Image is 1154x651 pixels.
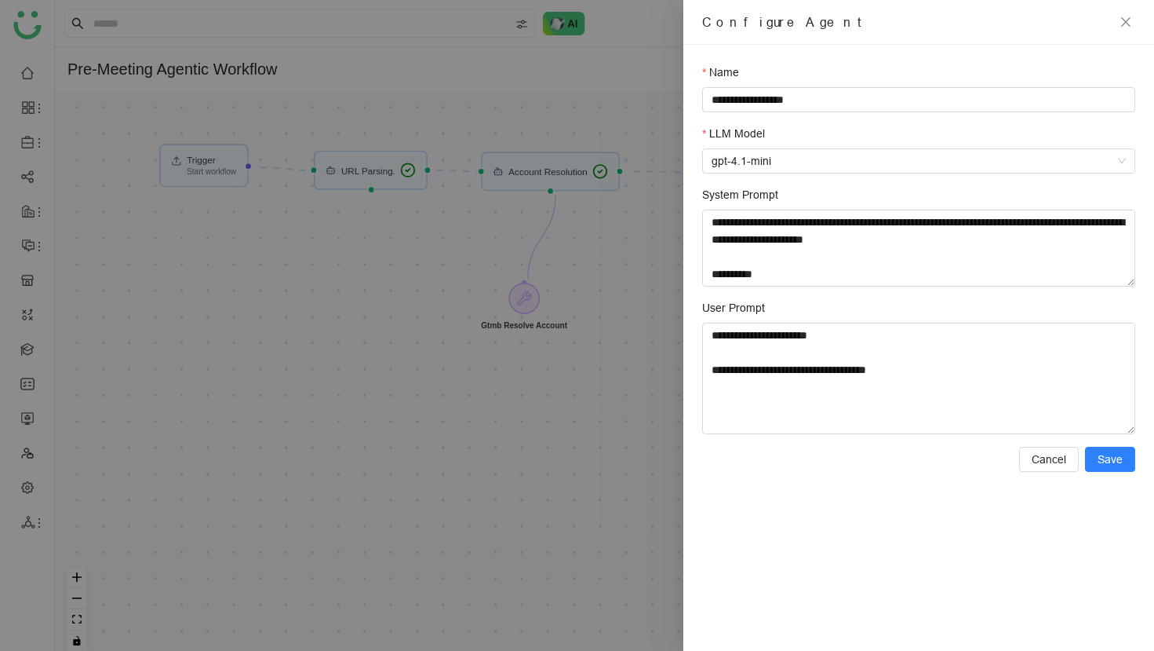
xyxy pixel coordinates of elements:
span: close [1119,16,1132,28]
label: User Prompt [702,299,765,316]
div: Configure Agent [702,13,1108,31]
textarea: User Prompt [702,323,1135,434]
label: LLM Model [702,125,765,142]
label: Name [702,64,739,81]
label: System Prompt [702,186,778,203]
button: Save [1085,447,1135,472]
button: Close [1116,13,1135,31]
span: Save [1098,451,1123,468]
span: gpt-4.1-mini [712,149,1126,173]
textarea: System Prompt [702,210,1135,287]
button: Cancel [1019,447,1079,472]
span: Cancel [1032,451,1066,468]
input: Name [702,87,1135,112]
